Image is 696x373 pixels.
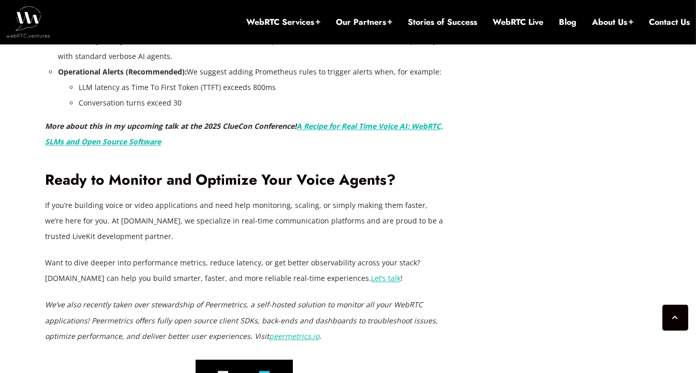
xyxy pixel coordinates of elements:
[649,17,690,28] a: Contact Us
[592,17,633,28] a: About Us
[408,17,477,28] a: Stories of Success
[45,255,443,286] p: Want to dive deeper into performance metrics, reduce latency, or get better observability across ...
[58,36,126,46] strong: Cost Transparency:
[45,198,443,244] p: If you’re building voice or video applications and need help monitoring, scaling, or simply makin...
[79,95,443,111] li: Conversation turns exceed 30
[371,273,401,283] a: Let’s talk
[45,121,443,146] em: More about this in my upcoming talk at the 2025 ClueCon Conference!
[58,67,187,77] strong: Operational Alerts (Recommended):
[246,17,320,28] a: WebRTC Services
[269,331,311,341] a: peermetrics
[336,17,392,28] a: Our Partners
[45,300,438,340] em: We’ve also recently taken over stewardship of Peermetrics, a self-hosted solution to monitor all ...
[58,33,443,64] li: Identified that TTS accounted for ~50% of per-session costs in some workloads. Especially with st...
[45,171,443,189] h2: Ready to Monitor and Optimize Your Voice Agents?
[311,331,319,341] a: .io
[58,64,443,111] li: We suggest adding Prometheus rules to trigger alerts when, for example:
[559,17,576,28] a: Blog
[6,6,50,37] img: WebRTC.ventures
[493,17,543,28] a: WebRTC Live
[79,80,443,95] li: LLM latency as Time To First Token (TTFT) exceeds 800ms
